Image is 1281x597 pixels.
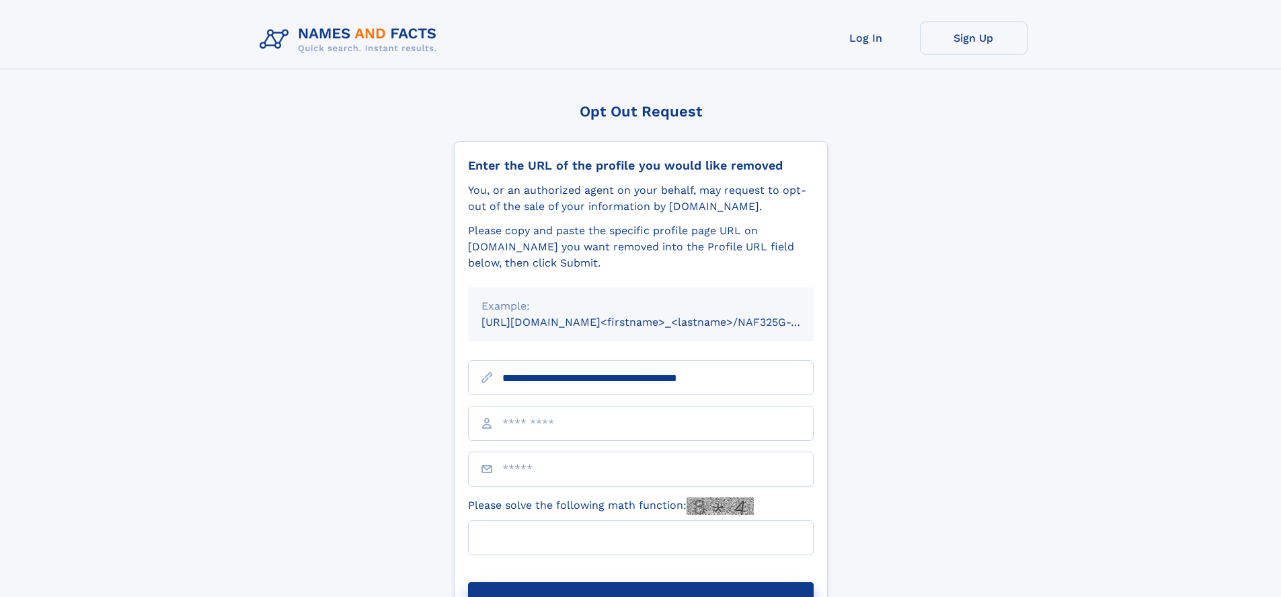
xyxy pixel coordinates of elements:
div: You, or an authorized agent on your behalf, may request to opt-out of the sale of your informatio... [468,182,814,215]
div: Please copy and paste the specific profile page URL on [DOMAIN_NAME] you want removed into the Pr... [468,223,814,271]
a: Log In [812,22,920,55]
small: [URL][DOMAIN_NAME]<firstname>_<lastname>/NAF325G-xxxxxxxx [481,316,839,328]
div: Enter the URL of the profile you would like removed [468,158,814,173]
div: Example: [481,298,800,314]
img: Logo Names and Facts [254,22,448,58]
label: Please solve the following math function: [468,497,754,515]
div: Opt Out Request [454,103,828,120]
a: Sign Up [920,22,1027,55]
